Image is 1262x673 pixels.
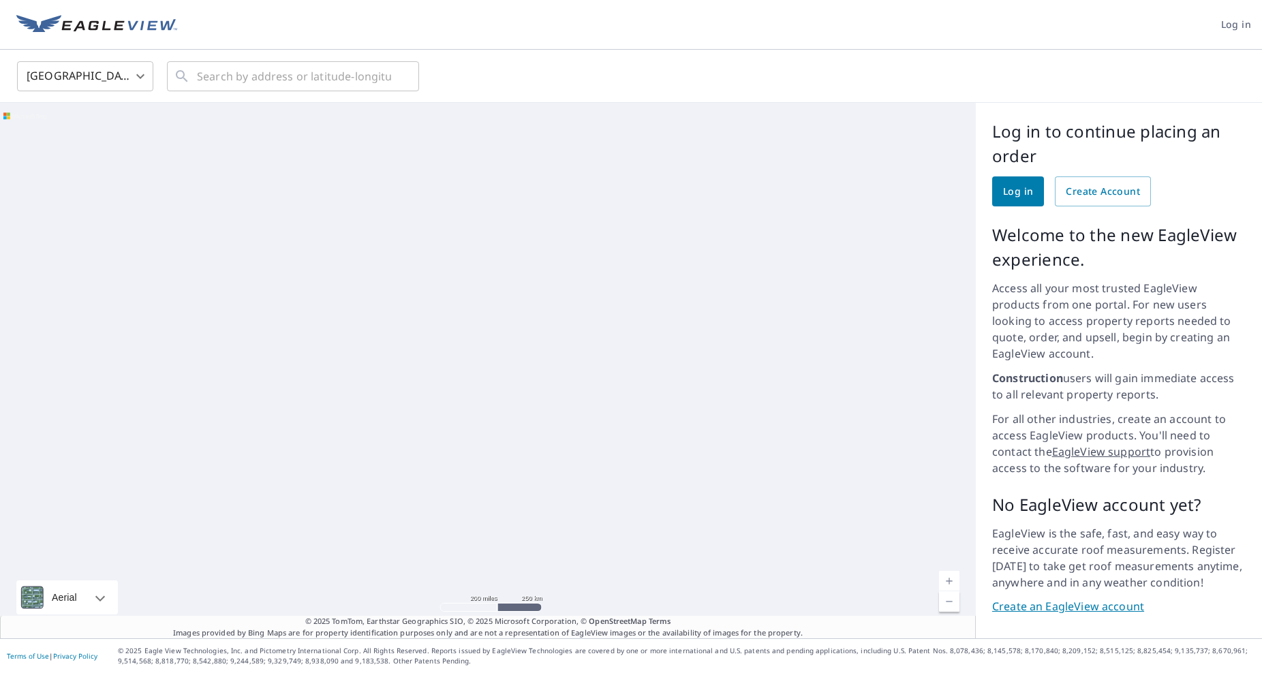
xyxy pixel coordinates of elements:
p: © 2025 Eagle View Technologies, Inc. and Pictometry International Corp. All Rights Reserved. Repo... [118,646,1255,666]
p: No EagleView account yet? [992,492,1246,517]
p: users will gain immediate access to all relevant property reports. [992,370,1246,403]
p: Welcome to the new EagleView experience. [992,223,1246,272]
div: Aerial [16,580,118,614]
a: Terms of Use [7,651,49,661]
a: Create Account [1055,176,1151,206]
p: Log in to continue placing an order [992,119,1246,168]
a: Privacy Policy [53,651,97,661]
a: OpenStreetMap [589,616,646,626]
p: EagleView is the safe, fast, and easy way to receive accurate roof measurements. Register [DATE] ... [992,525,1246,591]
p: Access all your most trusted EagleView products from one portal. For new users looking to access ... [992,280,1246,362]
a: Create an EagleView account [992,599,1246,614]
span: Log in [1221,16,1251,33]
div: [GEOGRAPHIC_DATA] [17,57,153,95]
img: EV Logo [16,15,177,35]
p: For all other industries, create an account to access EagleView products. You'll need to contact ... [992,411,1246,476]
div: Aerial [48,580,81,614]
a: Terms [649,616,671,626]
span: Create Account [1066,183,1140,200]
input: Search by address or latitude-longitude [197,57,391,95]
a: Current Level 5, Zoom Out [939,591,959,612]
a: EagleView support [1052,444,1151,459]
strong: Construction [992,371,1063,386]
span: © 2025 TomTom, Earthstar Geographics SIO, © 2025 Microsoft Corporation, © [305,616,671,627]
a: Log in [992,176,1044,206]
p: | [7,652,97,660]
a: Current Level 5, Zoom In [939,571,959,591]
span: Log in [1003,183,1033,200]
